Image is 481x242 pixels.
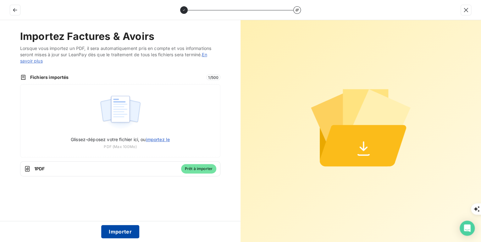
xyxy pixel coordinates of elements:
span: 1 / 500 [206,74,220,80]
span: Prêt à importer [181,164,216,173]
h2: Importez Factures & Avoirs [20,30,220,43]
button: Importer [101,225,139,238]
span: 1 PDF [34,166,177,172]
span: PDF (Max 100Mo) [104,144,136,150]
span: Glissez-déposez votre fichier ici, ou [71,137,170,142]
span: Lorsque vous importez un PDF, il sera automatiquement pris en compte et vos informations seront m... [20,45,220,64]
span: Fichiers importés [30,74,202,80]
img: illustration [99,92,141,132]
div: Open Intercom Messenger [460,221,475,236]
span: importez le [146,137,170,142]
